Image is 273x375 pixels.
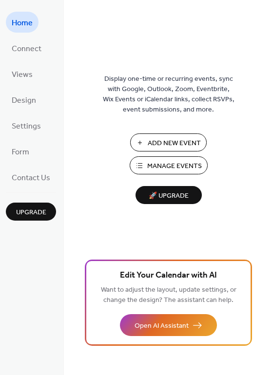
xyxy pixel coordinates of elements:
[12,145,29,160] span: Form
[130,133,207,151] button: Add New Event
[6,89,42,110] a: Design
[12,41,41,56] span: Connect
[6,115,47,136] a: Settings
[12,93,36,108] span: Design
[6,203,56,221] button: Upgrade
[12,119,41,134] span: Settings
[130,156,208,174] button: Manage Events
[6,141,35,162] a: Form
[6,167,56,187] a: Contact Us
[6,63,39,84] a: Views
[147,161,202,171] span: Manage Events
[12,16,33,31] span: Home
[6,37,47,58] a: Connect
[6,12,39,33] a: Home
[12,67,33,82] span: Views
[135,321,189,331] span: Open AI Assistant
[16,207,46,218] span: Upgrade
[136,186,202,204] button: 🚀 Upgrade
[120,314,217,336] button: Open AI Assistant
[120,269,217,282] span: Edit Your Calendar with AI
[148,138,201,149] span: Add New Event
[141,189,196,203] span: 🚀 Upgrade
[101,283,236,307] span: Want to adjust the layout, update settings, or change the design? The assistant can help.
[12,170,50,186] span: Contact Us
[103,74,234,115] span: Display one-time or recurring events, sync with Google, Outlook, Zoom, Eventbrite, Wix Events or ...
